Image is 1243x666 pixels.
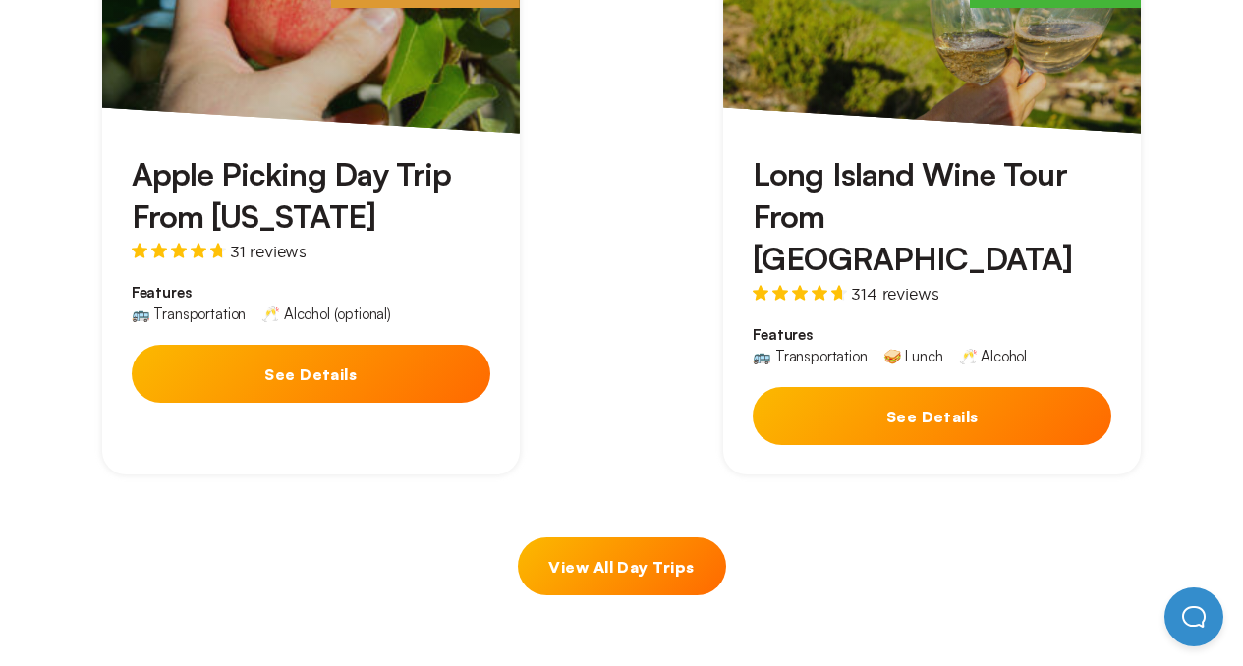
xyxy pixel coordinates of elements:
[1164,587,1223,646] iframe: Help Scout Beacon - Open
[753,349,867,363] div: 🚌 Transportation
[959,349,1028,363] div: 🥂 Alcohol
[261,306,391,321] div: 🥂 Alcohol (optional)
[883,349,943,363] div: 🥪 Lunch
[753,387,1111,445] button: See Details
[753,153,1111,281] h3: Long Island Wine Tour From [GEOGRAPHIC_DATA]
[230,244,307,259] span: 31 reviews
[753,325,1111,345] span: Features
[132,153,490,238] h3: Apple Picking Day Trip From [US_STATE]
[132,306,246,321] div: 🚌 Transportation
[518,537,726,595] a: View All Day Trips
[132,283,490,303] span: Features
[132,345,490,403] button: See Details
[851,286,938,302] span: 314 reviews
